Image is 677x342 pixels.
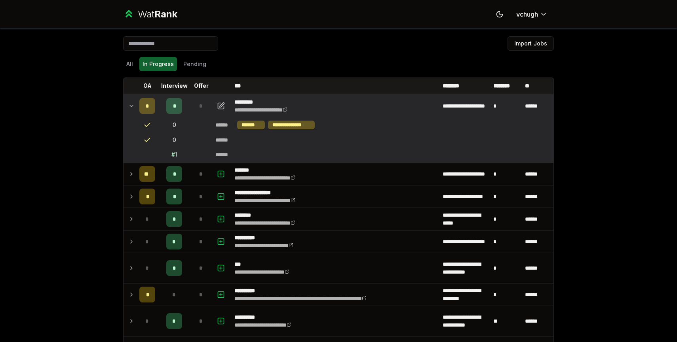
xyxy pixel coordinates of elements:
span: Rank [154,8,177,20]
button: All [123,57,136,71]
p: OA [143,82,152,90]
button: Pending [180,57,209,71]
button: Import Jobs [508,36,554,51]
p: Interview [161,82,188,90]
div: # 1 [171,151,177,159]
td: 0 [158,117,190,132]
a: WatRank [123,8,177,21]
button: vchugh [510,7,554,21]
span: vchugh [516,9,538,19]
div: Wat [138,8,177,21]
td: 0 [158,133,190,147]
p: Offer [194,82,209,90]
button: In Progress [139,57,177,71]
